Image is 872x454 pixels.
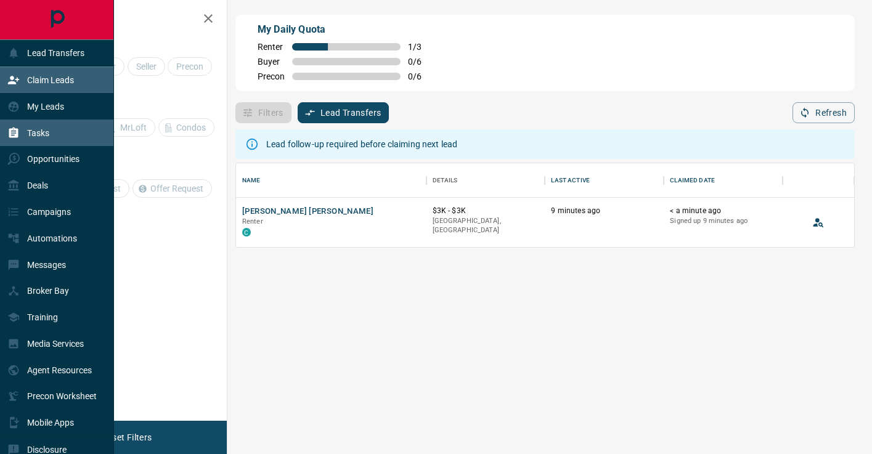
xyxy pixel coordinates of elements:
button: Lead Transfers [298,102,389,123]
svg: View Lead [812,216,825,229]
div: Claimed Date [664,163,783,198]
p: [GEOGRAPHIC_DATA], [GEOGRAPHIC_DATA] [433,216,539,235]
div: Last Active [545,163,664,198]
span: 1 / 3 [408,42,435,52]
div: Lead follow-up required before claiming next lead [266,133,457,155]
span: 0 / 6 [408,57,435,67]
button: View Lead [809,213,828,232]
p: My Daily Quota [258,22,435,37]
div: Name [242,163,261,198]
p: $3K - $3K [433,206,539,216]
button: Refresh [793,102,855,123]
span: 0 / 6 [408,71,435,81]
div: condos.ca [242,228,251,237]
p: 9 minutes ago [551,206,658,216]
h2: Filters [39,12,214,27]
span: Buyer [258,57,285,67]
div: Last Active [551,163,589,198]
p: Signed up 9 minutes ago [670,216,776,226]
span: Renter [242,217,263,225]
div: Details [426,163,545,198]
div: Claimed Date [670,163,715,198]
button: [PERSON_NAME] [PERSON_NAME] [242,206,373,217]
div: Name [236,163,426,198]
span: Renter [258,42,285,52]
p: < a minute ago [670,206,776,216]
span: Precon [258,71,285,81]
div: Details [433,163,458,198]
